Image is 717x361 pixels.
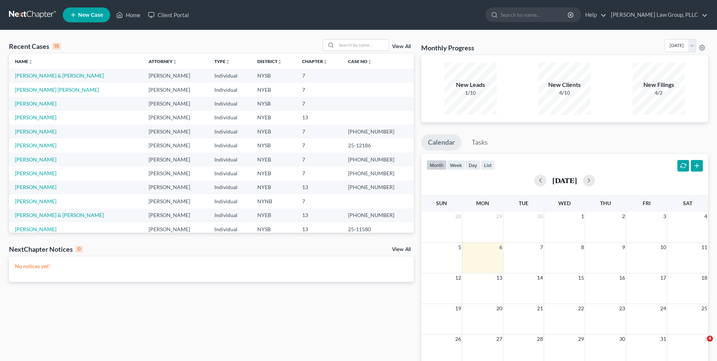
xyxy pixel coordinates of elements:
[296,222,342,236] td: 13
[296,83,342,97] td: 7
[214,59,230,64] a: Typeunfold_more
[577,335,585,343] span: 29
[643,200,651,206] span: Fri
[251,125,296,138] td: NYEB
[683,200,692,206] span: Sat
[662,212,667,221] span: 3
[444,81,497,89] div: New Leads
[436,200,447,206] span: Sun
[342,222,413,236] td: 25-11580
[208,97,251,110] td: Individual
[208,222,251,236] td: Individual
[336,40,389,50] input: Search by name...
[342,208,413,222] td: [PHONE_NUMBER]
[296,97,342,110] td: 7
[15,184,56,190] a: [PERSON_NAME]
[143,180,208,194] td: [PERSON_NAME]
[536,304,544,313] span: 21
[392,247,411,252] a: View All
[426,160,447,170] button: month
[251,180,296,194] td: NYEB
[580,212,585,221] span: 1
[15,198,56,204] a: [PERSON_NAME]
[577,273,585,282] span: 15
[15,128,56,135] a: [PERSON_NAME]
[15,72,104,79] a: [PERSON_NAME] & [PERSON_NAME]
[392,44,411,49] a: View All
[9,42,61,51] div: Recent Cases
[342,138,413,152] td: 25-12186
[692,336,710,354] iframe: Intercom live chat
[465,160,481,170] button: day
[296,153,342,166] td: 7
[621,243,626,252] span: 9
[251,69,296,82] td: NYSB
[15,87,99,93] a: [PERSON_NAME] [PERSON_NAME]
[476,200,489,206] span: Mon
[454,212,462,221] span: 28
[251,153,296,166] td: NYEB
[143,97,208,110] td: [PERSON_NAME]
[144,8,193,22] a: Client Portal
[208,69,251,82] td: Individual
[173,60,177,64] i: unfold_more
[15,226,56,232] a: [PERSON_NAME]
[618,335,626,343] span: 30
[78,12,103,18] span: New Case
[143,222,208,236] td: [PERSON_NAME]
[342,153,413,166] td: [PHONE_NUMBER]
[536,212,544,221] span: 30
[481,160,495,170] button: list
[143,83,208,97] td: [PERSON_NAME]
[149,59,177,64] a: Attorneyunfold_more
[296,111,342,125] td: 13
[701,273,708,282] span: 18
[581,8,606,22] a: Help
[457,243,462,252] span: 5
[15,100,56,107] a: [PERSON_NAME]
[536,273,544,282] span: 14
[342,166,413,180] td: [PHONE_NUMBER]
[454,335,462,343] span: 26
[143,194,208,208] td: [PERSON_NAME]
[208,111,251,125] td: Individual
[421,43,474,52] h3: Monthly Progress
[558,200,571,206] span: Wed
[15,212,104,218] a: [PERSON_NAME] & [PERSON_NAME]
[143,208,208,222] td: [PERSON_NAME]
[208,166,251,180] td: Individual
[323,60,328,64] i: unfold_more
[454,273,462,282] span: 12
[538,81,591,89] div: New Clients
[296,125,342,138] td: 7
[15,263,408,270] p: No notices yet!
[342,125,413,138] td: [PHONE_NUMBER]
[143,69,208,82] td: [PERSON_NAME]
[251,111,296,125] td: NYEB
[143,125,208,138] td: [PERSON_NAME]
[76,246,83,252] div: 0
[251,208,296,222] td: NYEB
[208,153,251,166] td: Individual
[9,245,83,254] div: NextChapter Notices
[251,83,296,97] td: NYEB
[15,156,56,163] a: [PERSON_NAME]
[499,243,503,252] span: 6
[208,138,251,152] td: Individual
[348,59,372,64] a: Case Nounfold_more
[15,114,56,120] a: [PERSON_NAME]
[707,336,713,342] span: 4
[465,134,494,151] a: Tasks
[251,194,296,208] td: NYNB
[15,170,56,176] a: [PERSON_NAME]
[496,304,503,313] span: 20
[296,208,342,222] td: 13
[257,59,282,64] a: Districtunfold_more
[701,304,708,313] span: 25
[296,138,342,152] td: 7
[28,60,33,64] i: unfold_more
[659,273,667,282] span: 17
[538,89,591,97] div: 4/10
[577,304,585,313] span: 22
[444,89,497,97] div: 1/10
